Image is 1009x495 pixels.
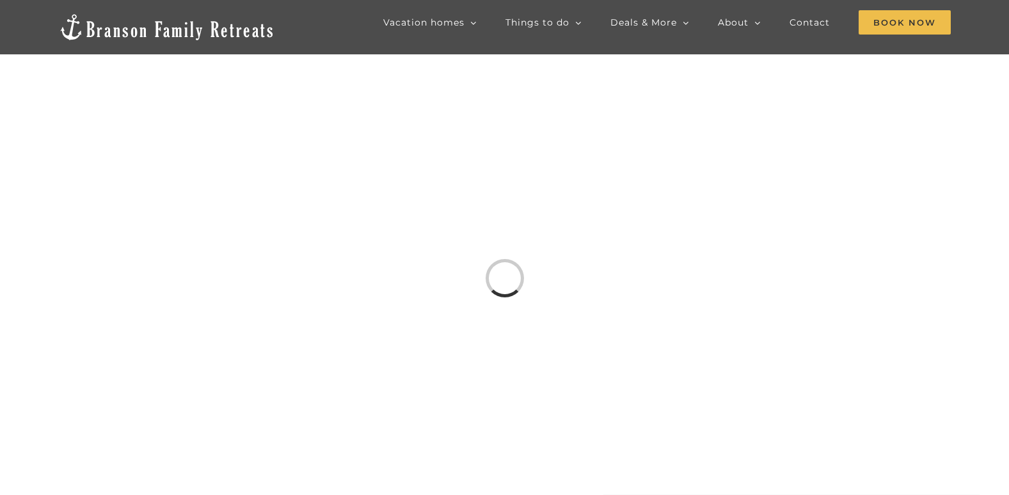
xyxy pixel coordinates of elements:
a: About [718,10,761,35]
span: Things to do [505,18,569,27]
a: Vacation homes [383,10,477,35]
a: Deals & More [610,10,689,35]
a: Things to do [505,10,582,35]
span: Contact [790,18,830,27]
img: Branson Family Retreats Logo [58,13,275,42]
span: Vacation homes [383,18,465,27]
a: Book Now [859,10,951,35]
nav: Main Menu [383,10,951,35]
div: Loading... [481,255,528,302]
span: Deals & More [610,18,677,27]
span: About [718,18,749,27]
a: Contact [790,10,830,35]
